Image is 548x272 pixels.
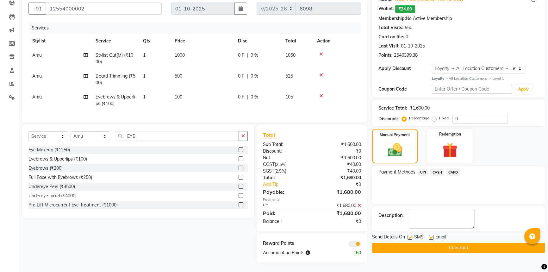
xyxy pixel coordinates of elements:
[251,94,258,100] span: 0 %
[285,73,293,79] span: 525
[446,168,460,176] span: CARD
[372,243,545,253] button: Checkout
[258,240,312,247] div: Reward Points
[28,174,92,181] div: Full Face with Eyebrows (₹250)
[312,202,366,209] div: ₹1,680.00
[312,161,366,168] div: ₹40.00
[282,34,313,48] th: Total
[247,73,248,79] span: |
[175,94,182,100] span: 100
[401,43,425,49] div: 01-10-2025
[28,193,77,199] div: Undereye Ipixel (₹4000)
[28,156,87,162] div: Eyebrows & Upperlips (₹100)
[339,250,366,256] div: 160
[430,168,444,176] span: CASH
[175,73,182,79] span: 500
[380,132,410,138] label: Manual Payment
[312,148,366,155] div: ₹0
[435,234,446,242] span: Email
[258,148,312,155] div: Discount:
[28,147,70,153] div: Eye Makeup (₹1250)
[395,5,415,13] span: ₹24.00
[372,234,405,242] span: Send Details On
[432,76,449,81] strong: Loyalty →
[258,209,312,217] div: Paid:
[378,86,432,92] div: Coupon Code
[139,34,171,48] th: Qty
[312,188,366,196] div: ₹1,680.00
[258,168,312,174] div: ( )
[263,197,361,202] div: Payments
[175,52,185,58] span: 1000
[312,141,366,148] div: ₹1,600.00
[247,94,248,100] span: |
[410,105,430,111] div: ₹1,600.00
[263,168,274,174] span: SGST
[414,234,424,242] span: SMS
[313,34,361,48] th: Action
[32,73,42,79] span: Amu
[378,65,432,72] div: Apply Discount
[46,3,162,15] input: Search by Name/Mobile/Email/Code
[378,169,415,175] span: Payment Methods
[276,162,285,167] span: 2.5%
[238,94,244,100] span: 0 F
[28,165,63,172] div: Eyebrows (₹200)
[92,34,139,48] th: Service
[276,168,285,174] span: 2.5%
[258,218,312,225] div: Balance :
[258,161,312,168] div: ( )
[258,188,312,196] div: Payable:
[312,209,366,217] div: ₹1,680.00
[251,52,258,59] span: 0 %
[312,155,366,161] div: ₹1,600.00
[378,15,406,22] div: Membership:
[96,73,135,85] span: Beard Trimming (₹500)
[28,3,46,15] button: +91
[394,52,418,59] div: 2546399.38
[321,181,366,188] div: ₹0
[258,155,312,161] div: Net:
[258,202,312,209] div: UPI
[143,52,146,58] span: 1
[258,181,321,188] a: Add Tip
[171,34,234,48] th: Price
[378,116,398,122] div: Discount:
[32,94,42,100] span: Amu
[258,250,339,256] div: Accumulating Points
[378,24,403,31] div: Total Visits:
[238,73,244,79] span: 0 F
[263,132,277,138] span: Total
[439,115,449,121] label: Fixed
[383,142,407,158] img: _cash.svg
[238,52,244,59] span: 0 F
[234,34,282,48] th: Disc
[285,94,293,100] span: 105
[32,52,42,58] span: Amu
[251,73,258,79] span: 0 %
[312,168,366,174] div: ₹40.00
[258,141,312,148] div: Sub Total:
[438,141,462,160] img: _gift.svg
[432,76,539,81] div: All Location Customers → Level 1
[28,183,75,190] div: Undereye Peel (₹3500)
[378,52,393,59] div: Points:
[285,52,296,58] span: 1050
[96,52,133,65] span: Stylist Cut(M) (₹1000)
[96,94,135,106] span: Eyebrows & Upperlips (₹100)
[432,84,512,94] input: Enter Offer / Coupon Code
[409,115,429,121] label: Percentage
[378,43,400,49] div: Last Visit:
[378,34,404,40] div: Card on file:
[405,24,412,31] div: 550
[439,131,461,137] label: Redemption
[115,131,239,141] input: Search or Scan
[28,202,118,208] div: Pro Lift Microcurrent Eye Treatment (₹1000)
[28,34,92,48] th: Stylist
[406,34,408,40] div: 0
[247,52,248,59] span: |
[143,73,146,79] span: 1
[143,94,146,100] span: 1
[312,218,366,225] div: ₹0
[378,15,539,22] div: No Active Membership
